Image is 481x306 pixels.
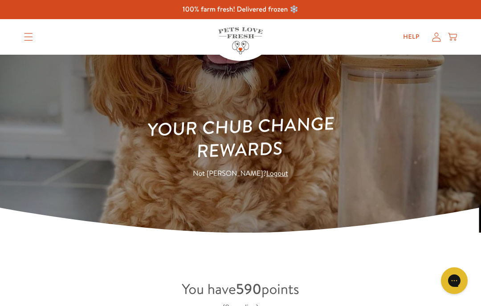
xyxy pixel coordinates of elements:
summary: Translation missing: en.sections.header.menu [17,26,40,48]
p: Not [PERSON_NAME]? [112,168,369,180]
h1: Your Chub Change Rewards [111,110,370,165]
strong: 590 [236,279,261,299]
a: Logout [266,169,288,179]
span: You have points [182,279,299,299]
iframe: Gorgias live chat messenger [436,264,472,297]
img: Pets Love Fresh [218,27,263,54]
a: Help [396,28,427,46]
